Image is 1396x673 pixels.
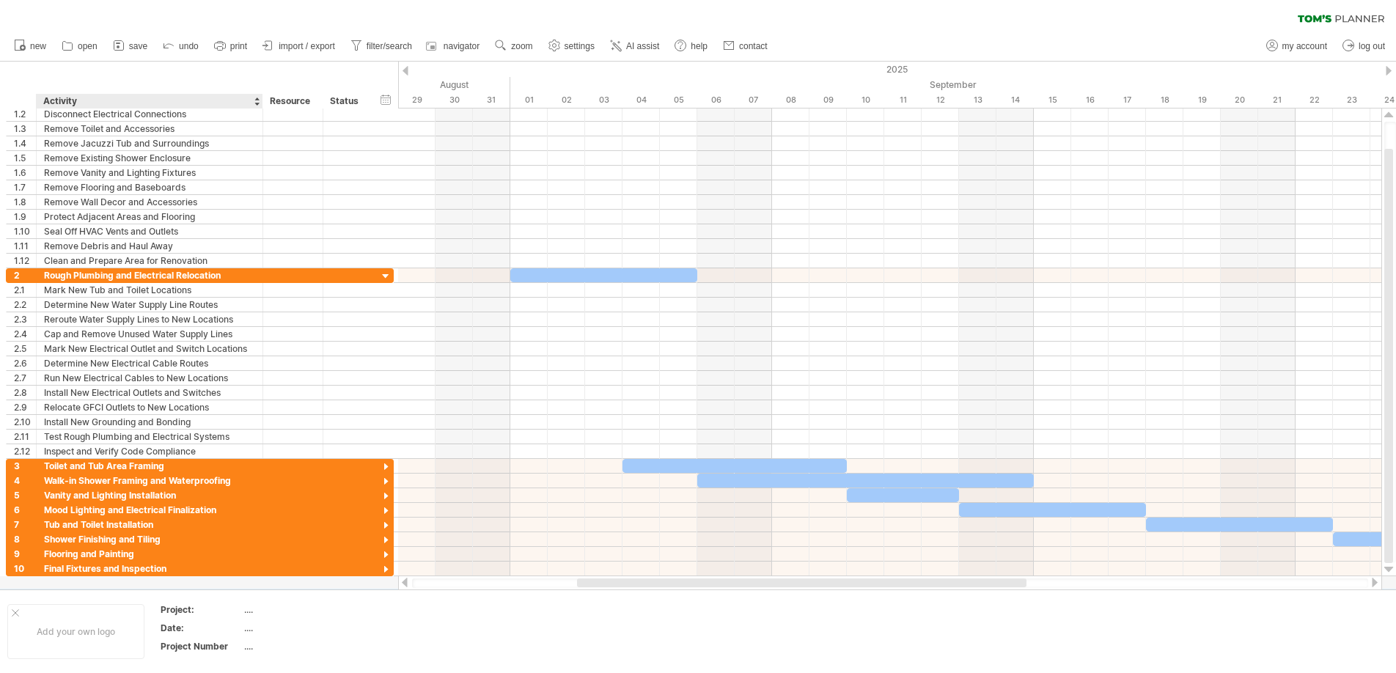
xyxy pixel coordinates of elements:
div: Remove Vanity and Lighting Fixtures [44,166,255,180]
span: open [78,41,98,51]
div: Wednesday, 17 September 2025 [1109,92,1146,108]
span: help [691,41,708,51]
div: Monday, 22 September 2025 [1296,92,1333,108]
div: Resource [270,94,315,109]
span: contact [739,41,768,51]
div: Date: [161,622,241,634]
div: Tuesday, 16 September 2025 [1071,92,1109,108]
div: Mark New Electrical Outlet and Switch Locations [44,342,255,356]
div: 2.4 [14,327,36,341]
div: 1.10 [14,224,36,238]
span: new [30,41,46,51]
div: Rough Plumbing and Electrical Relocation [44,268,255,282]
div: Remove Debris and Haul Away [44,239,255,253]
div: Tuesday, 2 September 2025 [548,92,585,108]
span: my account [1282,41,1327,51]
div: Shower Finishing and Tiling [44,532,255,546]
div: 1.6 [14,166,36,180]
a: new [10,37,51,56]
span: filter/search [367,41,412,51]
div: 4 [14,474,36,488]
div: Status [330,94,362,109]
div: 1.5 [14,151,36,165]
div: Toilet and Tub Area Framing [44,459,255,473]
div: Thursday, 4 September 2025 [622,92,660,108]
div: Sunday, 14 September 2025 [996,92,1034,108]
div: .... [244,622,367,634]
div: Relocate GFCI Outlets to New Locations [44,400,255,414]
a: contact [719,37,772,56]
div: Monday, 1 September 2025 [510,92,548,108]
div: 1.8 [14,195,36,209]
a: import / export [259,37,339,56]
div: Project Number [161,640,241,652]
div: Friday, 12 September 2025 [922,92,959,108]
div: Inspect and Verify Code Compliance [44,444,255,458]
div: 8 [14,532,36,546]
div: 9 [14,547,36,561]
div: Remove Wall Decor and Accessories [44,195,255,209]
div: Tuesday, 23 September 2025 [1333,92,1370,108]
span: import / export [279,41,335,51]
div: 2.10 [14,415,36,429]
div: Saturday, 13 September 2025 [959,92,996,108]
div: 2.12 [14,444,36,458]
div: 1.2 [14,107,36,121]
div: Thursday, 18 September 2025 [1146,92,1183,108]
a: open [58,37,102,56]
a: settings [545,37,599,56]
div: .... [244,603,367,616]
span: log out [1359,41,1385,51]
div: 10 [14,562,36,575]
div: Reroute Water Supply Lines to New Locations [44,312,255,326]
div: 2.3 [14,312,36,326]
div: Tuesday, 9 September 2025 [809,92,847,108]
div: Sunday, 7 September 2025 [735,92,772,108]
div: Saturday, 30 August 2025 [436,92,473,108]
div: Walk-in Shower Framing and Waterproofing [44,474,255,488]
div: Mark New Tub and Toilet Locations [44,283,255,297]
div: Remove Existing Shower Enclosure [44,151,255,165]
div: 2.5 [14,342,36,356]
div: Monday, 15 September 2025 [1034,92,1071,108]
div: Project: [161,603,241,616]
div: Saturday, 6 September 2025 [697,92,735,108]
a: my account [1263,37,1331,56]
div: 1.3 [14,122,36,136]
span: settings [565,41,595,51]
span: navigator [444,41,480,51]
div: 1.12 [14,254,36,268]
div: 7 [14,518,36,532]
div: Friday, 19 September 2025 [1183,92,1221,108]
div: Mood Lighting and Electrical Finalization [44,503,255,517]
div: Vanity and Lighting Installation [44,488,255,502]
div: Determine New Water Supply Line Routes [44,298,255,312]
div: Test Rough Plumbing and Electrical Systems [44,430,255,444]
div: Remove Jacuzzi Tub and Surroundings [44,136,255,150]
div: Add your own logo [7,604,144,659]
div: 1.11 [14,239,36,253]
div: Saturday, 20 September 2025 [1221,92,1258,108]
div: Sunday, 21 September 2025 [1258,92,1296,108]
div: Sunday, 31 August 2025 [473,92,510,108]
div: Remove Toilet and Accessories [44,122,255,136]
div: Wednesday, 10 September 2025 [847,92,884,108]
div: Run New Electrical Cables to New Locations [44,371,255,385]
div: Determine New Electrical Cable Routes [44,356,255,370]
div: Final Fixtures and Inspection [44,562,255,575]
div: 5 [14,488,36,502]
span: AI assist [626,41,659,51]
span: print [230,41,247,51]
span: save [129,41,147,51]
div: Friday, 29 August 2025 [398,92,436,108]
div: 1.7 [14,180,36,194]
span: undo [179,41,199,51]
a: help [671,37,712,56]
div: 1.4 [14,136,36,150]
a: print [210,37,251,56]
div: 2.1 [14,283,36,297]
a: save [109,37,152,56]
div: 2.11 [14,430,36,444]
div: .... [244,640,367,652]
a: navigator [424,37,484,56]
